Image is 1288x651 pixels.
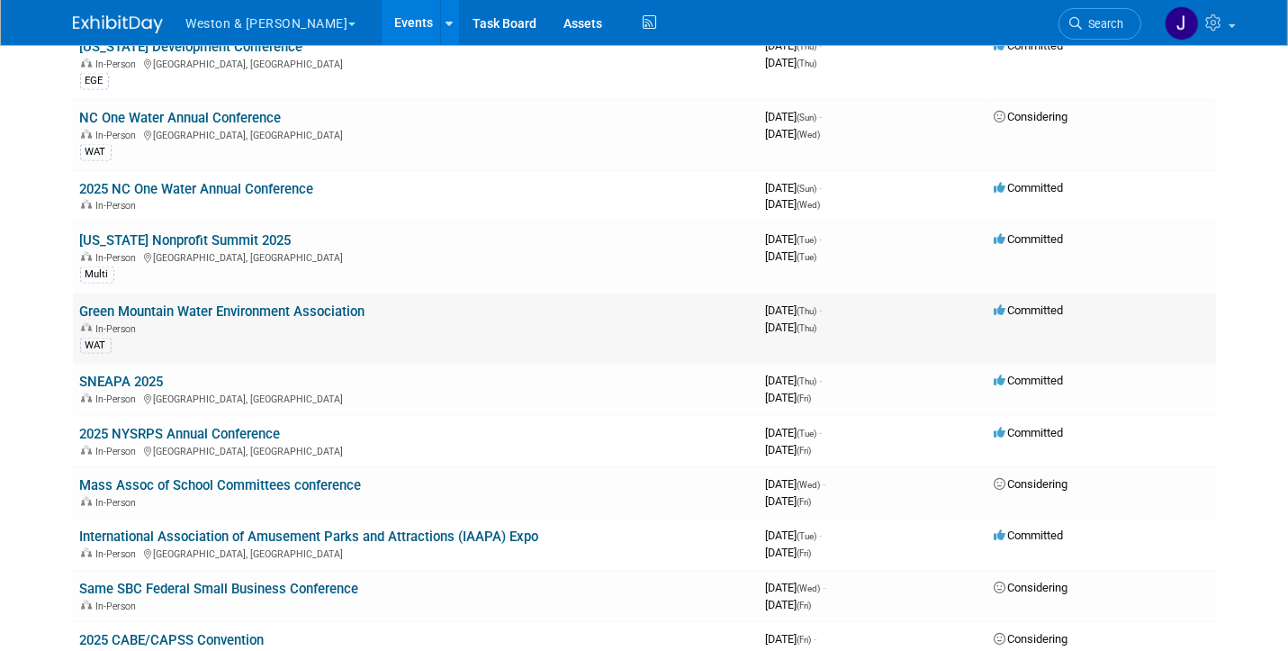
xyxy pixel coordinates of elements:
span: (Thu) [797,41,817,51]
span: (Tue) [797,235,817,245]
span: Considering [995,632,1068,646]
span: Committed [995,181,1064,194]
a: SNEAPA 2025 [80,374,164,390]
span: (Fri) [797,393,812,403]
span: (Fri) [797,446,812,456]
span: In-Person [96,601,142,612]
a: Same SBC Federal Small Business Conference [80,581,359,597]
span: (Fri) [797,497,812,507]
a: [US_STATE] Nonprofit Summit 2025 [80,232,292,249]
span: Considering [995,581,1068,594]
span: [DATE] [766,181,823,194]
div: Multi [80,267,114,283]
span: [DATE] [766,303,823,317]
a: Green Mountain Water Environment Association [80,303,365,320]
div: [GEOGRAPHIC_DATA], [GEOGRAPHIC_DATA] [80,56,752,70]
a: Search [1058,8,1141,40]
div: [GEOGRAPHIC_DATA], [GEOGRAPHIC_DATA] [80,127,752,141]
span: [DATE] [766,632,817,646]
span: (Fri) [797,601,812,610]
a: 2025 NC One Water Annual Conference [80,181,314,197]
span: In-Person [96,497,142,509]
div: [GEOGRAPHIC_DATA], [GEOGRAPHIC_DATA] [80,391,752,405]
a: 2025 CABE/CAPSS Convention [80,632,265,648]
span: [DATE] [766,197,821,211]
span: [DATE] [766,546,812,559]
span: (Thu) [797,323,817,333]
span: [DATE] [766,321,817,334]
span: Considering [995,477,1068,491]
div: EGE [80,73,109,89]
div: [GEOGRAPHIC_DATA], [GEOGRAPHIC_DATA] [80,443,752,457]
span: In-Person [96,548,142,560]
span: Committed [995,303,1064,317]
span: (Tue) [797,429,817,439]
a: NC One Water Annual Conference [80,110,282,126]
a: 2025 NYSRPS Annual Conference [80,426,281,442]
a: Mass Assoc of School Committees conference [80,477,362,493]
span: [DATE] [766,598,812,611]
span: (Tue) [797,531,817,541]
span: - [820,529,823,542]
span: (Thu) [797,59,817,68]
span: (Sun) [797,184,817,194]
img: Janet Ruggles-Power [1165,6,1199,41]
span: [DATE] [766,529,823,542]
span: [DATE] [766,391,812,404]
span: Considering [995,110,1068,123]
img: In-Person Event [81,548,92,557]
span: In-Person [96,130,142,141]
span: In-Person [96,446,142,457]
div: [GEOGRAPHIC_DATA], [GEOGRAPHIC_DATA] [80,249,752,264]
img: In-Person Event [81,252,92,261]
span: - [820,303,823,317]
span: (Fri) [797,635,812,645]
span: - [824,477,826,491]
img: In-Person Event [81,497,92,506]
span: [DATE] [766,426,823,439]
span: - [820,232,823,246]
span: - [820,374,823,387]
span: Committed [995,426,1064,439]
span: (Thu) [797,306,817,316]
span: (Wed) [797,130,821,140]
span: [DATE] [766,127,821,140]
img: In-Person Event [81,393,92,402]
img: ExhibitDay [73,15,163,33]
img: In-Person Event [81,601,92,610]
a: [US_STATE] Development Conference [80,39,303,55]
span: [DATE] [766,249,817,263]
div: [GEOGRAPHIC_DATA], [GEOGRAPHIC_DATA] [80,546,752,560]
span: (Wed) [797,200,821,210]
span: (Wed) [797,583,821,593]
span: (Fri) [797,548,812,558]
span: Committed [995,529,1064,542]
span: - [815,632,817,646]
img: In-Person Event [81,446,92,455]
span: - [820,181,823,194]
img: In-Person Event [81,200,92,209]
img: In-Person Event [81,59,92,68]
img: In-Person Event [81,130,92,139]
span: Committed [995,232,1064,246]
span: [DATE] [766,477,826,491]
span: In-Person [96,252,142,264]
span: [DATE] [766,56,817,69]
span: (Wed) [797,480,821,490]
span: [DATE] [766,110,823,123]
span: - [820,426,823,439]
span: [DATE] [766,232,823,246]
span: In-Person [96,200,142,212]
span: Search [1083,17,1124,31]
div: WAT [80,144,112,160]
span: - [820,110,823,123]
span: [DATE] [766,581,826,594]
span: [DATE] [766,374,823,387]
span: (Tue) [797,252,817,262]
span: In-Person [96,323,142,335]
span: In-Person [96,393,142,405]
span: - [824,581,826,594]
a: International Association of Amusement Parks and Attractions (IAAPA) Expo [80,529,539,545]
span: [DATE] [766,494,812,508]
span: Committed [995,374,1064,387]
